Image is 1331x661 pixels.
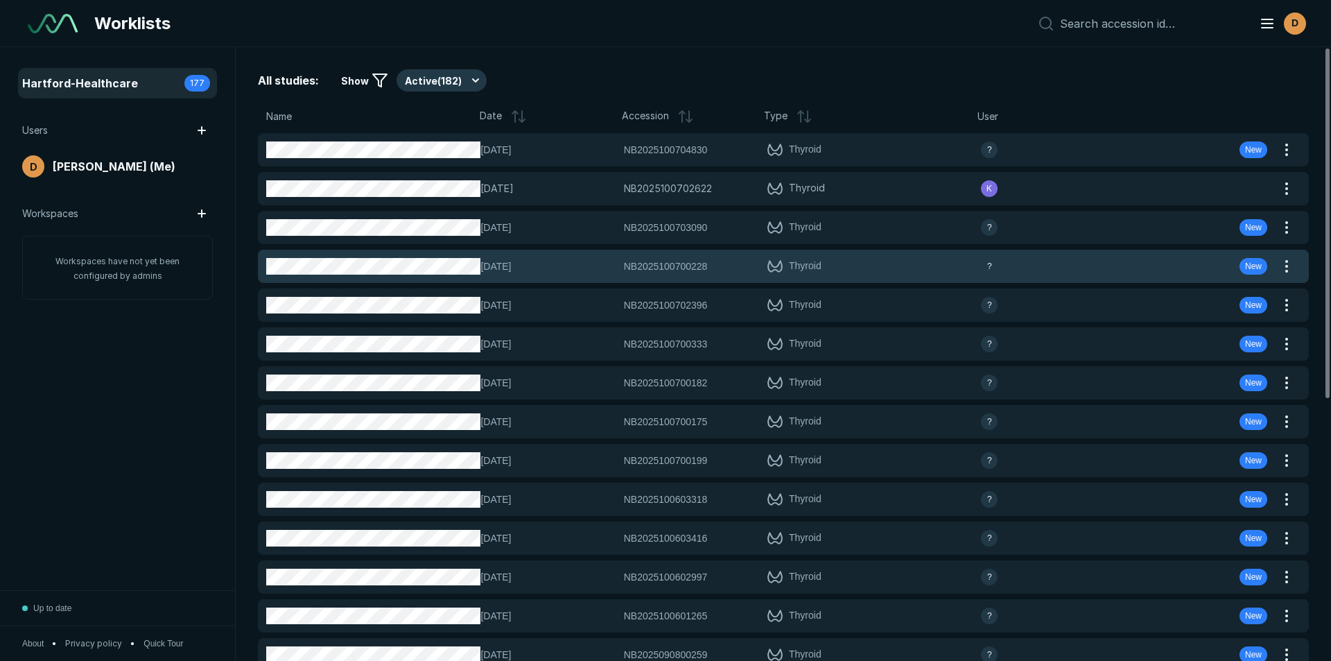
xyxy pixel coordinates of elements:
div: avatar-name [981,491,998,508]
button: [DATE]NB2025100704830Thyroidavatar-nameNew [258,133,1276,166]
span: ? [987,260,992,273]
button: [DATE]NB2025100603318Thyroidavatar-nameNew [258,483,1276,516]
a: avatar-name[PERSON_NAME] (Me) [19,153,216,180]
span: Workspaces have not yet been configured by admins [55,256,180,281]
button: [DATE]NB2025100601265Thyroidavatar-nameNew [258,599,1276,633]
span: All studies: [258,72,319,89]
span: [DATE] [480,608,615,624]
span: New [1245,610,1262,622]
span: Thyroid [789,180,825,197]
span: D [30,160,37,174]
button: [DATE]NB2025100702396Thyroidavatar-nameNew [258,289,1276,322]
span: New [1245,144,1262,156]
span: [DATE] [480,375,615,390]
button: [DATE]NB2025100700333Thyroidavatar-nameNew [258,327,1276,361]
span: [DATE] [480,453,615,468]
div: New [1239,141,1267,158]
button: [DATE]NB2025100703090Thyroidavatar-nameNew [258,211,1276,244]
div: New [1239,608,1267,624]
span: ? [987,493,992,506]
span: Thyroid [789,219,821,236]
span: Worklists [94,11,171,36]
div: 177 [184,75,210,92]
span: Thyroid [789,491,821,508]
div: avatar-name [981,452,998,469]
span: Users [22,123,48,138]
button: Up to date [22,591,71,626]
span: Thyroid [789,452,821,469]
span: [DATE] [480,492,615,507]
div: avatar-name [981,297,998,314]
span: ? [987,649,992,661]
div: New [1239,375,1267,391]
span: ? [987,299,992,311]
span: NB2025100702396 [624,298,708,313]
div: avatar-name [981,569,998,585]
button: [DATE]NB2025100603416Thyroidavatar-nameNew [258,522,1276,555]
span: NB2025100601265 [624,608,708,624]
span: ? [987,338,992,350]
div: New [1239,530,1267,547]
div: avatar-name [981,336,998,352]
span: ? [987,610,992,622]
span: New [1245,260,1262,273]
span: Date [480,108,502,125]
button: About [22,637,44,650]
span: ? [987,377,992,389]
div: New [1239,491,1267,508]
span: New [1245,377,1262,389]
input: Search accession id… [1060,17,1242,31]
span: NB2025100702622 [624,181,712,196]
button: [DATE]NB2025100602997Thyroidavatar-nameNew [258,560,1276,594]
button: Quick Tour [143,637,183,650]
span: Thyroid [789,608,821,624]
span: NB2025100700333 [624,336,708,352]
span: NB2025100603416 [624,531,708,546]
span: User [977,109,998,124]
span: Thyroid [789,413,821,430]
div: New [1239,452,1267,469]
span: [DATE] [480,531,615,546]
span: NB2025100700228 [624,259,708,274]
span: Thyroid [789,530,821,547]
span: [DATE] [480,298,615,313]
span: ? [987,221,992,234]
button: [DATE]NB2025100700199Thyroidavatar-nameNew [258,444,1276,477]
span: D [1291,16,1298,31]
button: [DATE]NB2025100700175Thyroidavatar-nameNew [258,405,1276,438]
span: K [986,182,992,195]
span: NB2025100700199 [624,453,708,468]
button: [DATE]NB2025100700228Thyroidavatar-nameNew [258,250,1276,283]
span: Thyroid [789,336,821,352]
span: New [1245,299,1262,311]
span: New [1245,649,1262,661]
span: ? [987,415,992,428]
span: Thyroid [789,258,821,275]
button: avatar-name [1251,10,1309,37]
div: New [1239,569,1267,585]
span: ? [987,144,992,156]
span: ? [987,532,992,544]
span: NB2025100602997 [624,569,708,585]
span: New [1245,532,1262,544]
div: New [1239,219,1267,236]
span: New [1245,493,1262,506]
div: avatar-name [981,258,998,275]
span: NB2025100704830 [624,142,708,157]
span: NB2025100700182 [624,375,708,390]
span: Name [266,109,292,124]
div: avatar-name [981,141,998,158]
span: [DATE] [480,142,615,157]
div: New [1239,413,1267,430]
a: Hartford-Healthcare177 [19,69,216,97]
span: Thyroid [789,569,821,585]
button: [DATE]NB2025100700182Thyroidavatar-nameNew [258,366,1276,400]
span: Show [341,74,369,88]
div: avatar-name [981,413,998,430]
span: [DATE] [480,336,615,352]
a: Privacy policy [65,637,122,650]
span: Thyroid [789,297,821,314]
